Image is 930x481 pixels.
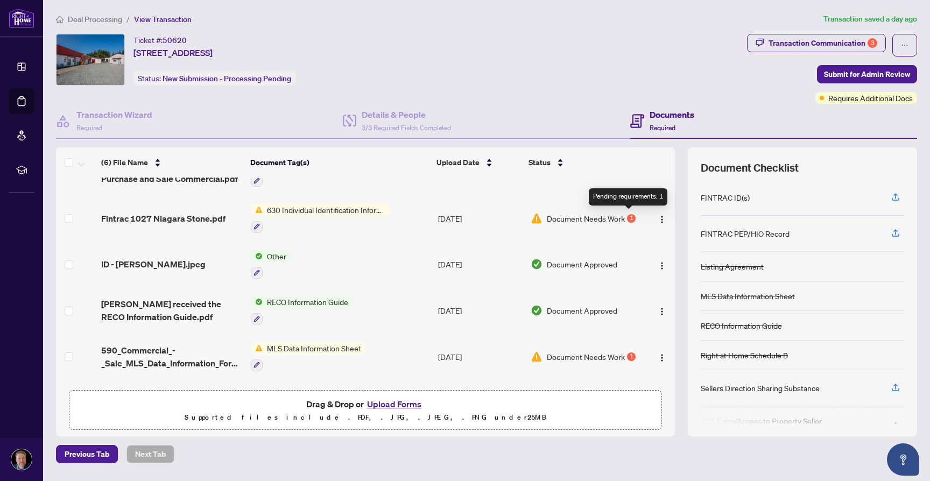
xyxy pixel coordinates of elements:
[531,305,542,316] img: Document Status
[263,296,353,308] span: RECO Information Guide
[133,34,187,46] div: Ticket #:
[56,445,118,463] button: Previous Tab
[76,124,102,132] span: Required
[263,342,365,354] span: MLS Data Information Sheet
[701,382,820,394] div: Sellers Direction Sharing Substance
[529,157,551,168] span: Status
[133,71,295,86] div: Status:
[627,352,636,361] div: 1
[362,108,451,121] h4: Details & People
[434,380,526,426] td: [DATE]
[251,250,291,279] button: Status IconOther
[251,204,390,233] button: Status Icon630 Individual Identification Information Record
[589,188,667,206] div: Pending requirements: 1
[747,34,886,52] button: Transaction Communication3
[650,124,675,132] span: Required
[432,147,524,178] th: Upload Date
[547,351,625,363] span: Document Needs Work
[126,13,130,25] li: /
[69,391,661,430] span: Drag & Drop orUpload FormsSupported files include .PDF, .JPG, .JPEG, .PNG under25MB
[653,302,671,319] button: Logo
[364,397,425,411] button: Upload Forms
[163,74,291,83] span: New Submission - Processing Pending
[263,204,390,216] span: 630 Individual Identification Information Record
[246,147,432,178] th: Document Tag(s)
[68,15,122,24] span: Deal Processing
[531,351,542,363] img: Document Status
[547,213,625,224] span: Document Needs Work
[434,195,526,242] td: [DATE]
[653,348,671,365] button: Logo
[56,16,64,23] span: home
[9,8,34,28] img: logo
[627,214,636,223] div: 1
[101,298,242,323] span: [PERSON_NAME] received the RECO Information Guide.pdf
[701,260,764,272] div: Listing Agreement
[828,92,913,104] span: Requires Additional Docs
[658,353,666,362] img: Logo
[701,349,788,361] div: Right at Home Schedule B
[701,320,782,331] div: RECO Information Guide
[701,290,795,302] div: MLS Data Information Sheet
[251,342,263,354] img: Status Icon
[251,250,263,262] img: Status Icon
[57,34,124,85] img: IMG-X12361483_1.jpg
[653,256,671,273] button: Logo
[650,108,694,121] h4: Documents
[97,147,246,178] th: (6) File Name
[101,258,206,271] span: ID - [PERSON_NAME].jpeg
[658,215,666,224] img: Logo
[362,124,451,132] span: 3/3 Required Fields Completed
[251,296,263,308] img: Status Icon
[547,258,617,270] span: Document Approved
[76,411,655,424] p: Supported files include .PDF, .JPG, .JPEG, .PNG under 25 MB
[76,108,152,121] h4: Transaction Wizard
[434,334,526,380] td: [DATE]
[531,258,542,270] img: Document Status
[653,210,671,227] button: Logo
[547,305,617,316] span: Document Approved
[134,15,192,24] span: View Transaction
[824,66,910,83] span: Submit for Admin Review
[101,344,242,370] span: 590_Commercial_-_Sale_MLS_Data_Information_Form_-_PropTx-[PERSON_NAME].pdf
[769,34,877,52] div: Transaction Communication
[868,38,877,48] div: 3
[263,250,291,262] span: Other
[133,46,213,59] span: [STREET_ADDRESS]
[531,213,542,224] img: Document Status
[101,212,226,225] span: Fintrac 1027 Niagara Stone.pdf
[658,307,666,316] img: Logo
[701,192,750,203] div: FINTRAC ID(s)
[65,445,109,463] span: Previous Tab
[817,65,917,83] button: Submit for Admin Review
[126,445,174,463] button: Next Tab
[901,41,908,49] span: ellipsis
[524,147,639,178] th: Status
[251,296,353,325] button: Status IconRECO Information Guide
[251,204,263,216] img: Status Icon
[163,36,187,45] span: 50620
[434,287,526,334] td: [DATE]
[434,242,526,288] td: [DATE]
[101,157,148,168] span: (6) File Name
[887,443,919,476] button: Open asap
[251,342,365,371] button: Status IconMLS Data Information Sheet
[436,157,480,168] span: Upload Date
[701,228,790,239] div: FINTRAC PEP/HIO Record
[658,261,666,270] img: Logo
[306,397,425,411] span: Drag & Drop or
[11,449,32,470] img: Profile Icon
[823,13,917,25] article: Transaction saved a day ago
[701,160,799,175] span: Document Checklist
